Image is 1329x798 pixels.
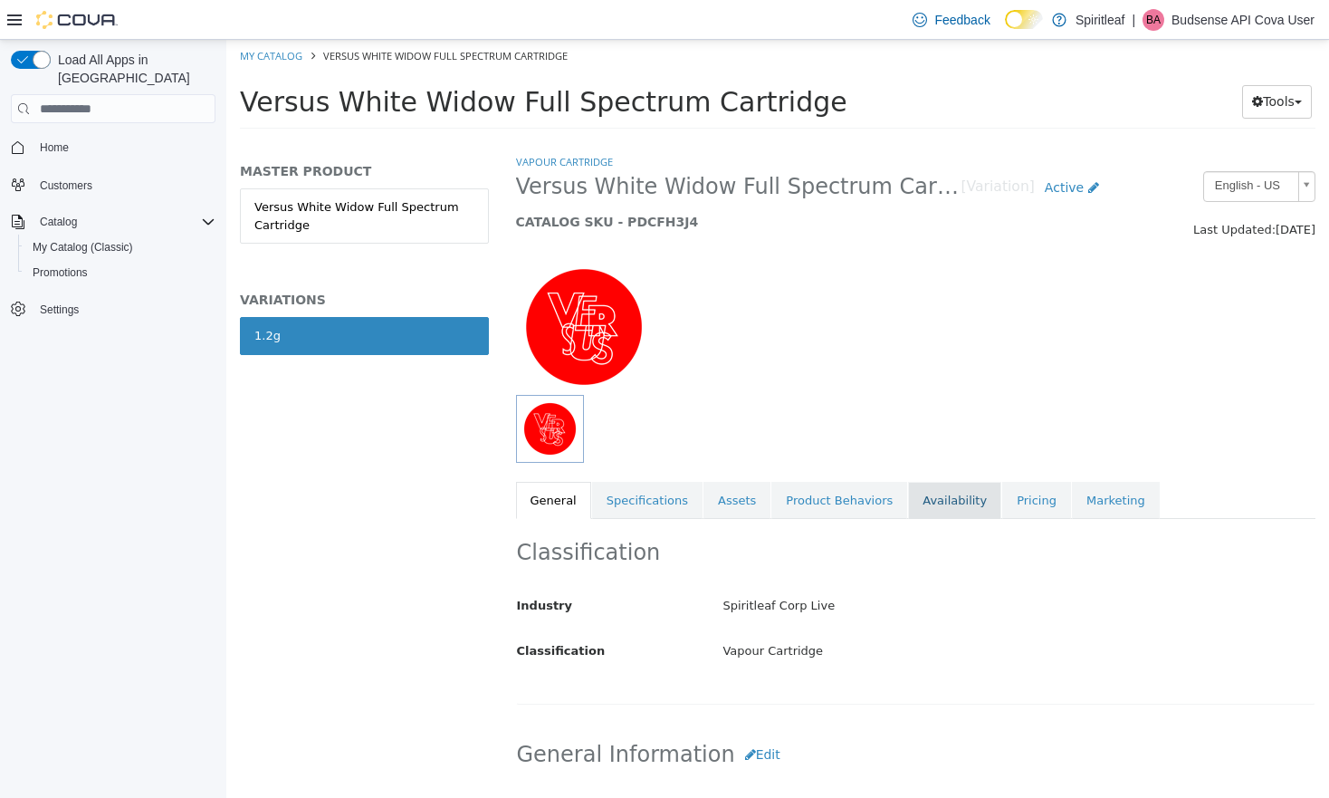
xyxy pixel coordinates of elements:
[366,442,476,480] a: Specifications
[51,51,215,87] span: Load All Apps in [GEOGRAPHIC_DATA]
[4,134,223,160] button: Home
[33,173,215,196] span: Customers
[33,298,215,321] span: Settings
[33,211,84,233] button: Catalog
[1132,9,1135,31] p: |
[18,235,223,260] button: My Catalog (Classic)
[846,442,933,480] a: Marketing
[290,115,387,129] a: Vapour Cartridge
[1143,9,1164,31] div: Budsense API Cova User
[14,46,621,78] span: Versus White Widow Full Spectrum Cartridge
[25,262,215,284] span: Promotions
[291,499,1089,527] h2: Classification
[40,303,79,317] span: Settings
[18,260,223,285] button: Promotions
[1049,183,1089,197] span: [DATE]
[25,236,140,258] a: My Catalog (Classic)
[934,11,990,29] span: Feedback
[14,123,263,139] h5: MASTER PRODUCT
[4,296,223,322] button: Settings
[477,442,544,480] a: Assets
[290,219,425,355] img: 150
[1076,9,1124,31] p: Spiritleaf
[33,299,86,321] a: Settings
[818,140,857,155] span: Active
[483,755,1102,786] div: Versus White Widow Full Spectrum Cartridge - 1.2g
[290,442,365,480] a: General
[14,252,263,268] h5: VARIATIONS
[40,178,92,193] span: Customers
[1005,29,1006,30] span: Dark Mode
[905,2,997,38] a: Feedback
[682,442,775,480] a: Availability
[97,9,341,23] span: Versus White Widow Full Spectrum Cartridge
[33,136,215,159] span: Home
[967,183,1049,197] span: Last Updated:
[978,132,1065,160] span: English - US
[33,240,133,255] span: My Catalog (Classic)
[1016,45,1085,79] button: Tools
[545,442,681,480] a: Product Behaviors
[1146,9,1161,31] span: BA
[1005,10,1043,29] input: Dark Mode
[33,175,100,197] a: Customers
[735,140,808,155] small: [Variation]
[1171,9,1315,31] p: Budsense API Cova User
[291,604,379,618] span: Classification
[11,127,215,370] nav: Complex example
[509,698,564,732] button: Edit
[977,131,1089,162] a: English - US
[290,133,735,161] span: Versus White Widow Full Spectrum Cartridge - 1.2g
[28,287,54,305] div: 1.2g
[291,698,1089,732] h2: General Information
[290,174,883,190] h5: CATALOG SKU - PDCFH3J4
[776,442,845,480] a: Pricing
[483,596,1102,628] div: Vapour Cartridge
[14,9,76,23] a: My Catalog
[4,209,223,235] button: Catalog
[14,149,263,204] a: Versus White Widow Full Spectrum Cartridge
[291,559,347,572] span: Industry
[25,262,95,284] a: Promotions
[33,265,88,280] span: Promotions
[483,551,1102,582] div: Spiritleaf Corp Live
[33,211,215,233] span: Catalog
[25,236,215,258] span: My Catalog (Classic)
[4,171,223,197] button: Customers
[40,140,69,155] span: Home
[40,215,77,229] span: Catalog
[33,137,76,159] a: Home
[36,11,118,29] img: Cova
